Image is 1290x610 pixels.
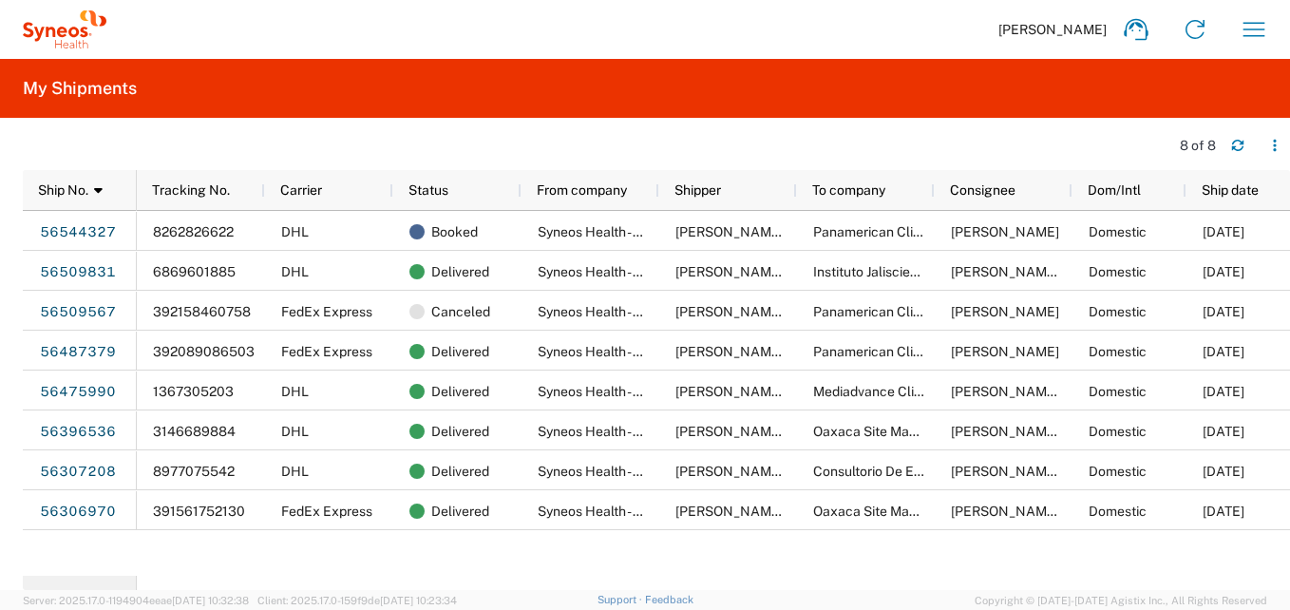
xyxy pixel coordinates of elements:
[431,411,489,451] span: Delivered
[813,344,1120,359] span: Panamerican Clinical Research Mexico S.A. de C.V.
[257,595,457,606] span: Client: 2025.17.0-159f9de
[951,464,1170,479] span: Ruth Cerino Javier
[153,304,251,319] span: 392158460758
[1089,464,1147,479] span: Domestic
[39,497,117,527] a: 56306970
[39,297,117,328] a: 56509567
[1203,264,1244,279] span: 08/15/2025
[1088,182,1141,198] span: Dom/Intl
[538,504,821,519] span: Syneos Health - Grupo Logístico y para la Salud
[675,264,905,279] span: Edson Nava o Diego Alvarez
[675,224,905,239] span: Edson Nava o Diego Alvarez
[152,182,230,198] span: Tracking No.
[675,424,905,439] span: Edson Nava o Diego Alvarez
[951,504,1281,519] span: Andrea Alicia Colli Dominguez - Beatriz Elena Mayoral
[1089,264,1147,279] span: Domestic
[538,344,821,359] span: Syneos Health - Grupo Logístico y para la Salud
[538,424,821,439] span: Syneos Health - Grupo Logístico y para la Salud
[674,182,721,198] span: Shipper
[975,592,1267,609] span: Copyright © [DATE]-[DATE] Agistix Inc., All Rights Reserved
[380,595,457,606] span: [DATE] 10:23:34
[1089,424,1147,439] span: Domestic
[39,257,117,288] a: 56509831
[281,344,372,359] span: FedEx Express
[951,344,1059,359] span: Javier Delgado Guevara
[39,337,117,368] a: 56487379
[951,224,1059,239] span: Javier Delgado Guevara
[153,424,236,439] span: 3146689884
[951,424,1281,439] span: Andrea Alicia Colli Dominguez - Beatriz Elena Mayoral
[431,252,489,292] span: Delivered
[813,424,1258,439] span: Oaxaca Site Management Organization S.C. (OSMO) Investigacion Clinica
[1203,304,1244,319] span: 08/18/2025
[813,264,1080,279] span: Instituto Jaliscience de Investigacion Clinica
[281,264,309,279] span: DHL
[39,457,117,487] a: 56307208
[153,344,255,359] span: 392089086503
[1203,344,1244,359] span: 08/14/2025
[1089,304,1147,319] span: Domestic
[280,182,322,198] span: Carrier
[281,464,309,479] span: DHL
[538,384,821,399] span: Syneos Health - Grupo Logístico y para la Salud
[431,451,489,491] span: Delivered
[281,424,309,439] span: DHL
[281,224,309,239] span: DHL
[431,491,489,531] span: Delivered
[950,182,1015,198] span: Consignee
[281,304,372,319] span: FedEx Express
[675,384,905,399] span: Edson Nava o Diego Alvarez
[1203,384,1244,399] span: 08/13/2025
[538,304,821,319] span: Syneos Health - Grupo Logístico y para la Salud
[813,504,1258,519] span: Oaxaca Site Management Organization S.C. (OSMO) Investigacion Clinica
[537,182,627,198] span: From company
[1202,182,1259,198] span: Ship date
[813,464,1123,479] span: Consultorio De Especialidad Alergologia Pediatrica
[431,372,489,411] span: Delivered
[1089,224,1147,239] span: Domestic
[153,464,235,479] span: 8977075542
[153,224,234,239] span: 8262826622
[153,384,234,399] span: 1367305203
[1203,424,1244,439] span: 08/11/2025
[998,21,1107,38] span: [PERSON_NAME]
[538,464,811,479] span: Syneos Health - Grupo Logistico para la Salud
[1203,504,1244,519] span: 07/30/2025
[1203,224,1244,239] span: 08/20/2025
[1180,137,1216,154] div: 8 of 8
[431,212,478,252] span: Booked
[431,292,490,332] span: Canceled
[1089,504,1147,519] span: Domestic
[598,594,645,605] a: Support
[813,224,1120,239] span: Panamerican Clinical Research Mexico S.A. de C.V.
[951,384,1170,399] span: Marco Sanchez Bustillos
[281,504,372,519] span: FedEx Express
[153,504,245,519] span: 391561752130
[951,304,1059,319] span: Javier Delgado Guevara
[39,377,117,408] a: 56475990
[645,594,693,605] a: Feedback
[23,595,249,606] span: Server: 2025.17.0-1194904eeae
[538,264,821,279] span: Syneos Health - Grupo Logístico y para la Salud
[153,264,236,279] span: 6869601885
[23,77,137,100] h2: My Shipments
[813,304,1120,319] span: Panamerican Clinical Research Mexico S.A. de C.V.
[38,182,88,198] span: Ship No.
[172,595,249,606] span: [DATE] 10:32:38
[39,218,117,248] a: 56544327
[675,304,905,319] span: Edson Nava o Diego Alvarez
[1089,344,1147,359] span: Domestic
[538,224,821,239] span: Syneos Health - Grupo Logístico y para la Salud
[408,182,448,198] span: Status
[951,264,1170,279] span: Daniel Alejandro Salazar Quiroz
[675,464,905,479] span: Edson Nava o Diego Alvarez
[431,332,489,372] span: Delivered
[39,417,117,448] a: 56396536
[675,504,905,519] span: Edson Nava o Diego Alvarez
[675,344,905,359] span: Edson Nava o Diego Alvarez
[813,384,943,399] span: Mediadvance Clinical
[1089,384,1147,399] span: Domestic
[812,182,885,198] span: To company
[281,384,309,399] span: DHL
[1203,464,1244,479] span: 08/13/2025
